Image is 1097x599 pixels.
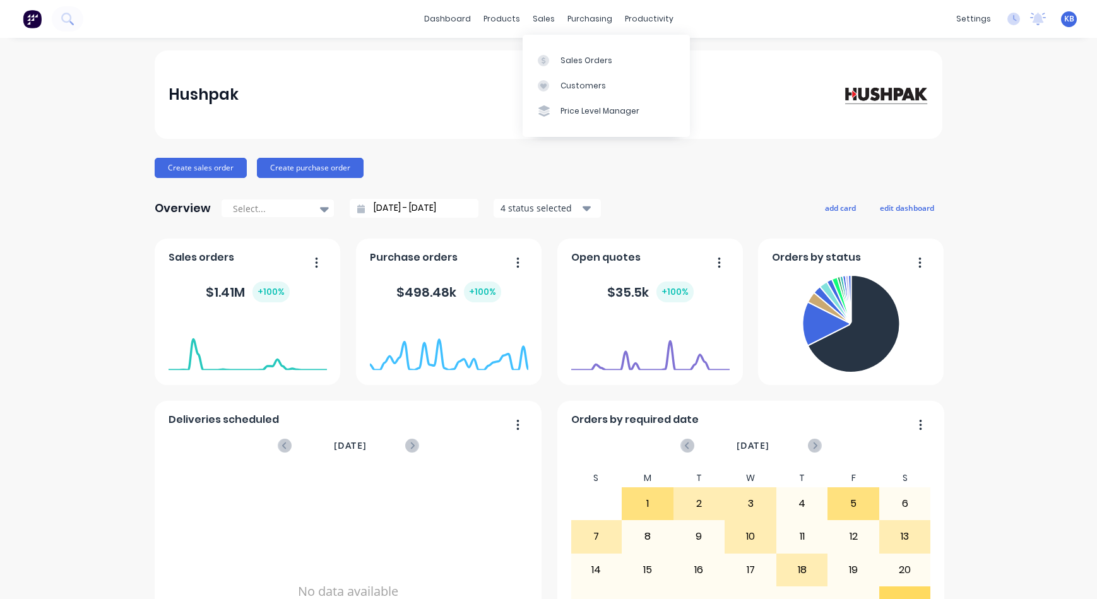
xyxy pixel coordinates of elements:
[571,469,622,487] div: S
[252,282,290,302] div: + 100 %
[501,201,580,215] div: 4 status selected
[880,521,930,552] div: 13
[607,282,694,302] div: $ 35.5k
[494,199,601,218] button: 4 status selected
[561,9,619,28] div: purchasing
[477,9,526,28] div: products
[155,196,211,221] div: Overview
[777,521,827,552] div: 11
[817,199,864,216] button: add card
[622,469,673,487] div: M
[827,469,879,487] div: F
[840,83,928,105] img: Hushpak
[418,9,477,28] a: dashboard
[571,521,622,552] div: 7
[656,282,694,302] div: + 100 %
[571,554,622,586] div: 14
[619,9,680,28] div: productivity
[523,47,690,73] a: Sales Orders
[776,469,828,487] div: T
[737,439,769,453] span: [DATE]
[828,554,879,586] div: 19
[155,158,247,178] button: Create sales order
[169,250,234,265] span: Sales orders
[1064,13,1074,25] span: KB
[880,554,930,586] div: 20
[622,488,673,519] div: 1
[526,9,561,28] div: sales
[257,158,364,178] button: Create purchase order
[777,488,827,519] div: 4
[950,9,997,28] div: settings
[169,82,239,107] div: Hushpak
[777,554,827,586] div: 18
[772,250,861,265] span: Orders by status
[523,73,690,98] a: Customers
[560,105,639,117] div: Price Level Manager
[674,521,725,552] div: 9
[622,521,673,552] div: 8
[828,521,879,552] div: 12
[560,80,606,92] div: Customers
[560,55,612,66] div: Sales Orders
[334,439,367,453] span: [DATE]
[370,250,458,265] span: Purchase orders
[725,554,776,586] div: 17
[622,554,673,586] div: 15
[206,282,290,302] div: $ 1.41M
[673,469,725,487] div: T
[523,98,690,124] a: Price Level Manager
[725,469,776,487] div: W
[571,250,641,265] span: Open quotes
[23,9,42,28] img: Factory
[396,282,501,302] div: $ 498.48k
[725,521,776,552] div: 10
[725,488,776,519] div: 3
[169,412,279,427] span: Deliveries scheduled
[879,469,931,487] div: S
[880,488,930,519] div: 6
[828,488,879,519] div: 5
[872,199,942,216] button: edit dashboard
[674,488,725,519] div: 2
[674,554,725,586] div: 16
[464,282,501,302] div: + 100 %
